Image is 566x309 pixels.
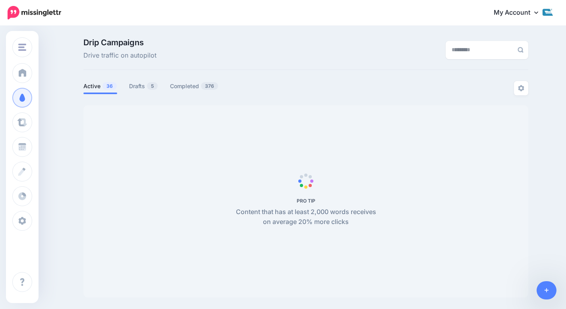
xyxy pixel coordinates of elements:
a: Drafts5 [129,81,158,91]
a: My Account [486,3,554,23]
a: Active36 [83,81,117,91]
h5: PRO TIP [232,198,381,204]
img: settings-grey.png [518,85,524,91]
p: Content that has at least 2,000 words receives on average 20% more clicks [232,207,381,228]
a: Completed376 [170,81,218,91]
span: Drip Campaigns [83,39,156,46]
img: menu.png [18,44,26,51]
span: 5 [147,82,158,90]
span: 376 [201,82,218,90]
span: 36 [102,82,117,90]
img: search-grey-6.png [518,47,524,53]
span: Drive traffic on autopilot [83,50,156,61]
img: Missinglettr [8,6,61,19]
